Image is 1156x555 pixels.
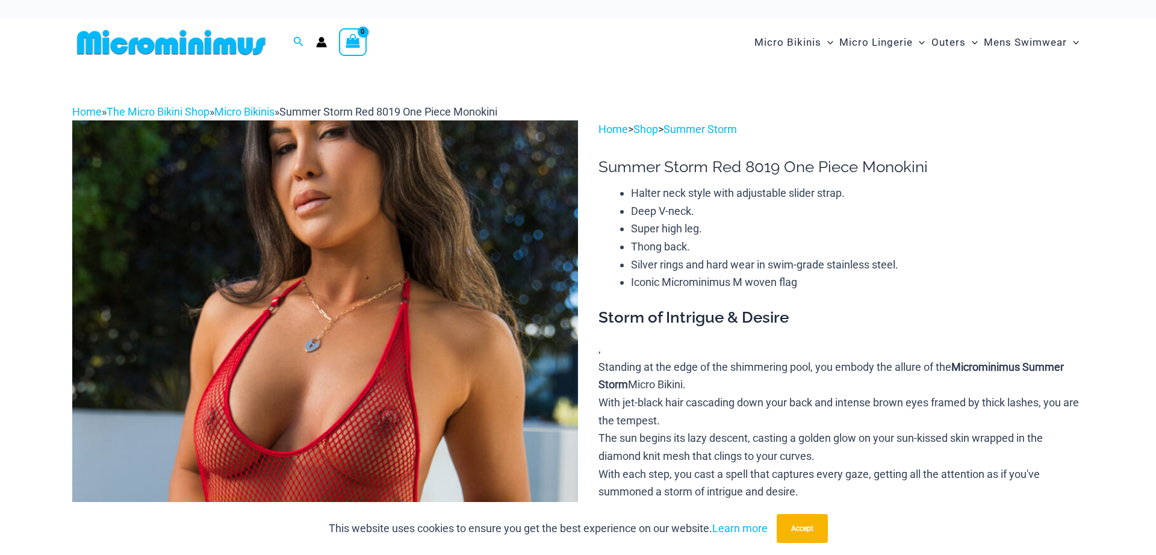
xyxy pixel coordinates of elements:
[712,522,768,535] a: Learn more
[598,358,1084,501] p: Standing at the edge of the shimmering pool, you embody the allure of the Micro Bikini. With jet-...
[931,27,966,58] span: Outers
[981,24,1082,61] a: Mens SwimwearMenu ToggleMenu Toggle
[750,22,1084,63] nav: Site Navigation
[329,519,768,538] p: This website uses cookies to ensure you get the best experience on our website.
[598,120,1084,138] p: > >
[72,105,497,118] span: » » »
[631,184,1084,202] li: Halter neck style with adjustable slider strap.
[598,123,628,135] a: Home
[631,238,1084,256] li: Thong back.
[966,27,978,58] span: Menu Toggle
[751,24,836,61] a: Micro BikinisMenu ToggleMenu Toggle
[631,220,1084,238] li: Super high leg.
[777,514,828,543] button: Accept
[836,24,928,61] a: Micro LingerieMenu ToggleMenu Toggle
[598,158,1084,176] h1: Summer Storm Red 8019 One Piece Monokini
[339,28,367,56] a: View Shopping Cart, empty
[107,105,210,118] a: The Micro Bikini Shop
[598,361,1064,391] b: Microminimus Summer Storm
[631,202,1084,220] li: Deep V-neck.
[214,105,275,118] a: Micro Bikinis
[913,27,925,58] span: Menu Toggle
[72,29,270,56] img: MM SHOP LOGO FLAT
[839,27,913,58] span: Micro Lingerie
[984,27,1067,58] span: Mens Swimwear
[928,24,981,61] a: OutersMenu ToggleMenu Toggle
[293,35,304,50] a: Search icon link
[279,105,497,118] span: Summer Storm Red 8019 One Piece Monokini
[754,27,821,58] span: Micro Bikinis
[633,123,658,135] a: Shop
[72,105,102,118] a: Home
[598,308,1084,328] h3: Storm of Intrigue & Desire
[598,308,1084,501] div: ,
[663,123,737,135] a: Summer Storm
[631,273,1084,291] li: Iconic Microminimus M woven flag
[1067,27,1079,58] span: Menu Toggle
[316,37,327,48] a: Account icon link
[631,256,1084,274] li: Silver rings and hard wear in swim-grade stainless steel.
[821,27,833,58] span: Menu Toggle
